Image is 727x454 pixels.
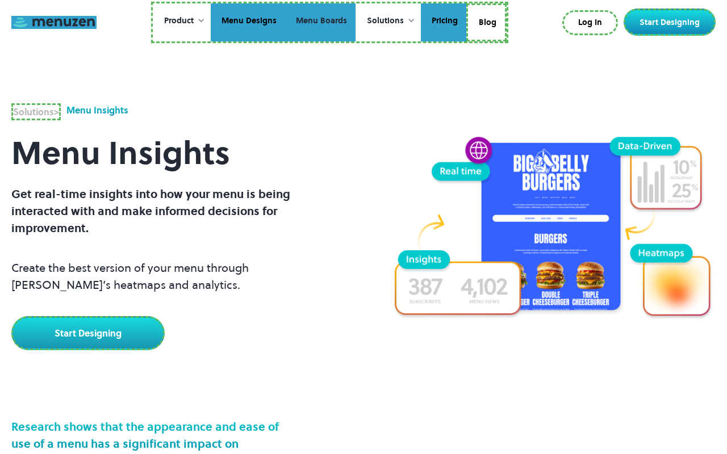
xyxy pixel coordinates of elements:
a: Menu Boards [285,3,356,42]
div: Product [164,15,194,27]
p: Get real-time insights into how your menu is being interacted with and make informed decisions fo... [11,186,341,237]
a: Start Designing [624,9,716,36]
a: Blog [466,3,507,42]
h1: Menu Insights [11,120,341,186]
p: Create the best version of your menu through [PERSON_NAME]’s heatmaps and analytics. [11,259,341,293]
div: > [13,105,59,119]
strong: Solutions [13,106,54,118]
a: Menu Designs [211,3,285,42]
div: Solutions [356,3,421,39]
a: Log In [562,10,618,35]
a: Start Designing [11,316,165,350]
div: Product [153,3,211,39]
div: Menu Insights [66,103,128,120]
a: Pricing [421,3,466,42]
div: Solutions [367,15,404,27]
a: Solutions> [11,103,61,120]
